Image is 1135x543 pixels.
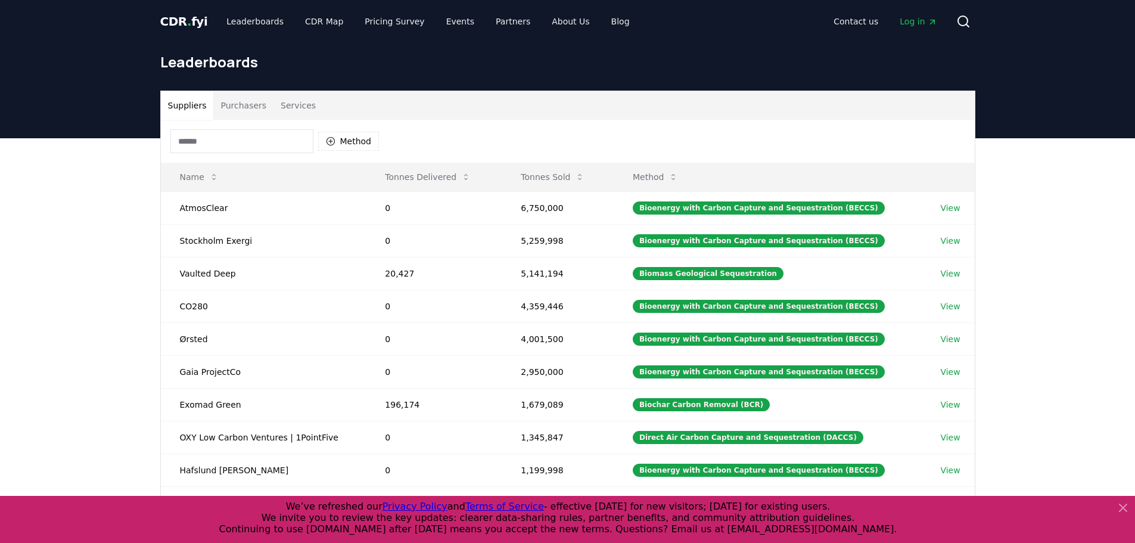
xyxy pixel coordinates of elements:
a: Log in [890,11,946,32]
div: Bioenergy with Carbon Capture and Sequestration (BECCS) [633,201,885,215]
a: View [940,202,960,214]
div: Bioenergy with Carbon Capture and Sequestration (BECCS) [633,333,885,346]
td: Climeworks [161,486,366,519]
td: OXY Low Carbon Ventures | 1PointFive [161,421,366,454]
a: Blog [602,11,639,32]
td: 5,141,194 [502,257,614,290]
div: Biochar Carbon Removal (BCR) [633,398,770,411]
td: CO280 [161,290,366,322]
td: Vaulted Deep [161,257,366,290]
div: Bioenergy with Carbon Capture and Sequestration (BECCS) [633,464,885,477]
a: Pricing Survey [355,11,434,32]
button: Purchasers [213,91,273,120]
div: Biomass Geological Sequestration [633,267,783,280]
button: Name [170,165,228,189]
td: Hafslund [PERSON_NAME] [161,454,366,486]
td: 4,359,446 [502,290,614,322]
td: 0 [366,290,502,322]
div: Direct Air Carbon Capture and Sequestration (DACCS) [633,431,863,444]
td: 4,001,500 [502,322,614,355]
a: View [940,235,960,247]
span: . [187,14,191,29]
td: 6,750,000 [502,191,614,224]
button: Method [318,132,380,151]
td: Exomad Green [161,388,366,421]
a: CDR Map [296,11,353,32]
td: 973 [366,486,502,519]
a: Events [437,11,484,32]
td: 1,345,847 [502,421,614,454]
a: Leaderboards [217,11,293,32]
a: View [940,366,960,378]
a: View [940,333,960,345]
a: CDR.fyi [160,13,208,30]
td: AtmosClear [161,191,366,224]
button: Services [273,91,323,120]
td: Ørsted [161,322,366,355]
td: 394,877 [502,486,614,519]
button: Suppliers [161,91,214,120]
td: 0 [366,191,502,224]
a: View [940,399,960,411]
a: Partners [486,11,540,32]
td: 2,950,000 [502,355,614,388]
div: Bioenergy with Carbon Capture and Sequestration (BECCS) [633,365,885,378]
button: Tonnes Sold [511,165,594,189]
td: 0 [366,421,502,454]
a: View [940,464,960,476]
td: 20,427 [366,257,502,290]
nav: Main [217,11,639,32]
button: Method [623,165,688,189]
span: CDR fyi [160,14,208,29]
td: 196,174 [366,388,502,421]
div: Bioenergy with Carbon Capture and Sequestration (BECCS) [633,234,885,247]
a: About Us [542,11,599,32]
td: 1,679,089 [502,388,614,421]
td: Stockholm Exergi [161,224,366,257]
span: Log in [900,15,937,27]
a: View [940,432,960,443]
a: Contact us [824,11,888,32]
div: Bioenergy with Carbon Capture and Sequestration (BECCS) [633,300,885,313]
td: Gaia ProjectCo [161,355,366,388]
a: View [940,300,960,312]
td: 1,199,998 [502,454,614,486]
td: 0 [366,322,502,355]
td: 0 [366,355,502,388]
td: 5,259,998 [502,224,614,257]
a: View [940,268,960,280]
h1: Leaderboards [160,52,975,72]
td: 0 [366,224,502,257]
nav: Main [824,11,946,32]
td: 0 [366,454,502,486]
button: Tonnes Delivered [375,165,480,189]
